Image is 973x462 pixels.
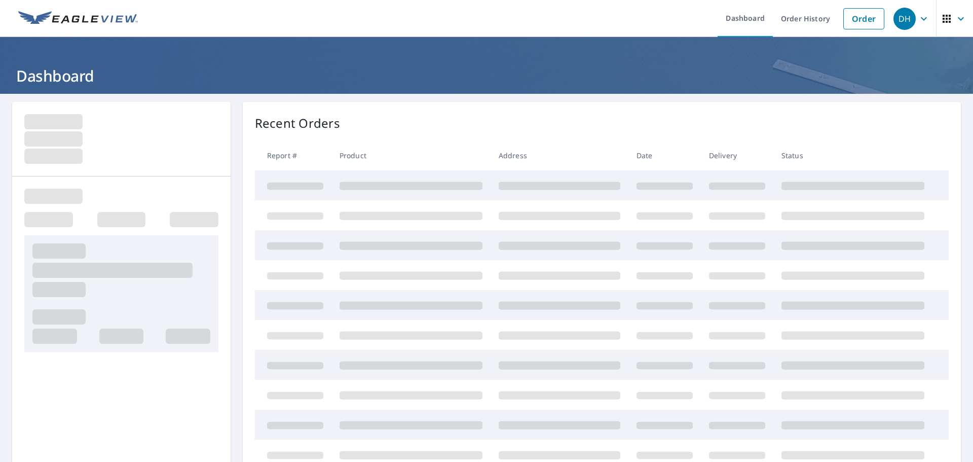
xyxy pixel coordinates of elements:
[491,140,628,170] th: Address
[12,65,961,86] h1: Dashboard
[628,140,701,170] th: Date
[773,140,932,170] th: Status
[701,140,773,170] th: Delivery
[255,140,331,170] th: Report #
[18,11,138,26] img: EV Logo
[893,8,916,30] div: DH
[843,8,884,29] a: Order
[255,114,340,132] p: Recent Orders
[331,140,491,170] th: Product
